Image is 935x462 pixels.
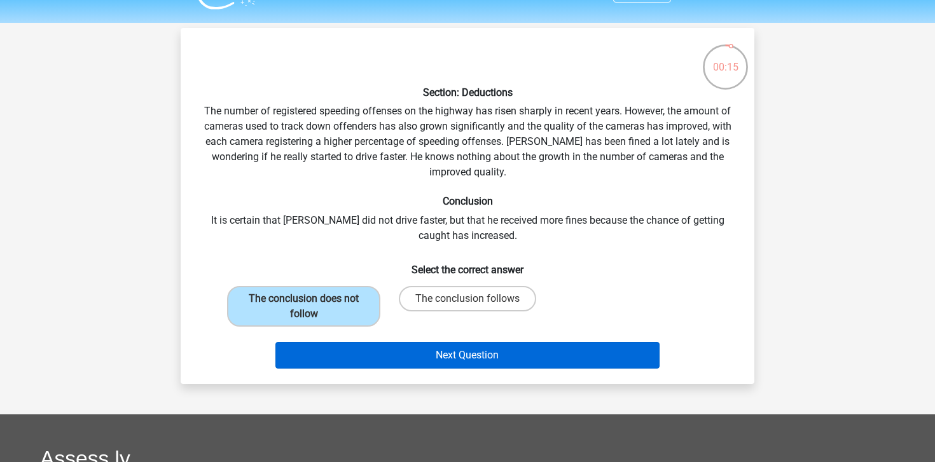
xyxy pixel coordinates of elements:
[275,342,660,369] button: Next Question
[399,286,536,311] label: The conclusion follows
[201,254,734,276] h6: Select the correct answer
[201,195,734,207] h6: Conclusion
[201,86,734,99] h6: Section: Deductions
[702,43,749,75] div: 00:15
[186,38,749,374] div: The number of registered speeding offenses on the highway has risen sharply in recent years. Howe...
[227,286,380,327] label: The conclusion does not follow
